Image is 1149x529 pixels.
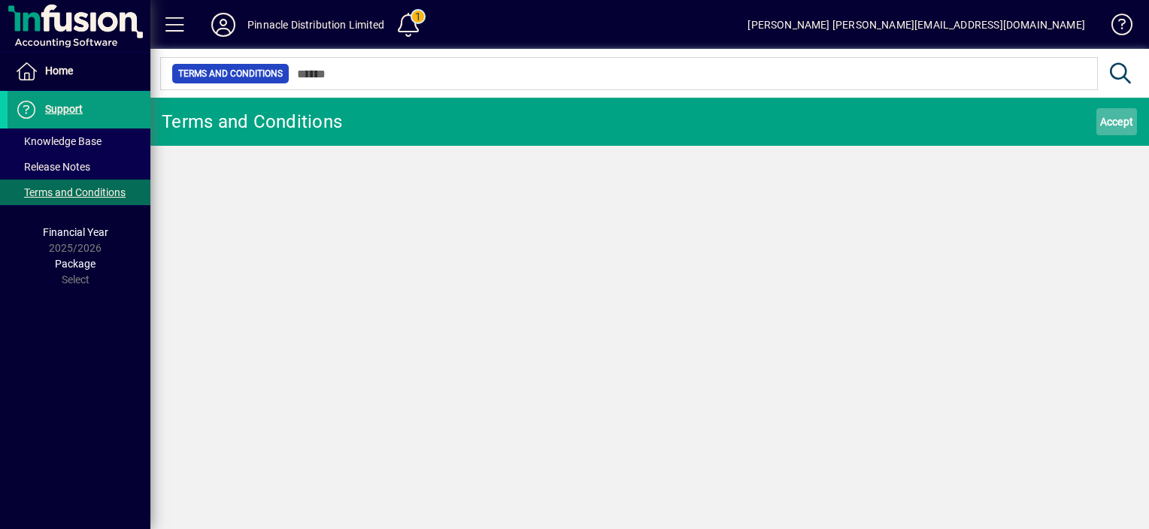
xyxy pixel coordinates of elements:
span: Terms and Conditions [15,186,126,198]
a: Release Notes [8,154,150,180]
div: Terms and Conditions [162,110,342,134]
span: Support [45,103,83,115]
span: Knowledge Base [15,135,102,147]
a: Home [8,53,150,90]
span: Financial Year [43,226,108,238]
span: Home [45,65,73,77]
button: Profile [199,11,247,38]
button: Accept [1096,108,1138,135]
div: Pinnacle Distribution Limited [247,13,384,37]
span: Terms and Conditions [178,66,283,81]
div: [PERSON_NAME] [PERSON_NAME][EMAIL_ADDRESS][DOMAIN_NAME] [747,13,1085,37]
span: Accept [1100,110,1134,134]
a: Knowledge Base [1100,3,1130,52]
span: Release Notes [15,161,90,173]
a: Knowledge Base [8,128,150,154]
a: Terms and Conditions [8,180,150,205]
span: Package [55,258,95,270]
